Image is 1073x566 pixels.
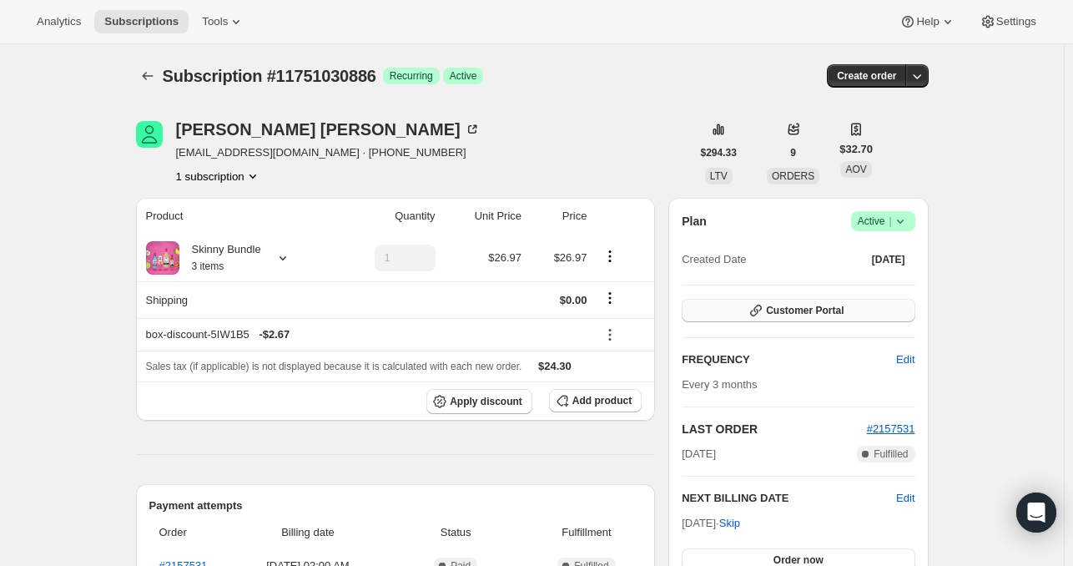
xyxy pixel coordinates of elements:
th: Shipping [136,281,333,318]
span: AOV [845,164,866,175]
button: Skip [709,510,750,537]
span: 9 [790,146,796,159]
button: Customer Portal [682,299,914,322]
span: Tools [202,15,228,28]
h2: NEXT BILLING DATE [682,490,896,507]
span: | [889,215,891,228]
div: Skinny Bundle [179,241,261,275]
button: Edit [886,346,924,373]
span: $24.30 [538,360,572,372]
span: Create order [837,69,896,83]
span: Status [380,524,531,541]
small: 3 items [192,260,224,272]
span: Settings [996,15,1036,28]
button: Tools [192,10,254,33]
button: Subscriptions [136,64,159,88]
button: Create order [827,64,906,88]
button: Subscriptions [94,10,189,33]
span: $26.97 [554,251,587,264]
span: $32.70 [839,141,873,158]
a: #2157531 [867,422,915,435]
button: Analytics [27,10,91,33]
button: 9 [780,141,806,164]
button: $294.33 [691,141,747,164]
span: Sales tax (if applicable) is not displayed because it is calculated with each new order. [146,361,522,372]
th: Product [136,198,333,235]
div: box-discount-5IW1B5 [146,326,587,343]
span: Barbara Harris [136,121,163,148]
span: Analytics [37,15,81,28]
button: Product actions [176,168,261,184]
span: Edit [896,351,914,368]
span: - $2.67 [259,326,290,343]
button: Shipping actions [597,289,623,307]
span: Recurring [390,69,433,83]
span: Active [450,69,477,83]
button: Edit [896,490,914,507]
span: Fulfillment [542,524,632,541]
button: [DATE] [862,248,915,271]
th: Order [149,514,241,551]
span: Customer Portal [766,304,844,317]
h2: Plan [682,213,707,230]
span: Billing date [245,524,370,541]
span: [EMAIL_ADDRESS][DOMAIN_NAME] · [PHONE_NUMBER] [176,144,481,161]
button: Settings [970,10,1046,33]
h2: FREQUENCY [682,351,896,368]
span: Fulfilled [874,447,908,461]
button: Help [889,10,965,33]
span: [DATE] · [682,517,740,529]
span: Subscriptions [104,15,179,28]
span: Skip [719,515,740,532]
span: Add product [572,394,632,407]
span: Subscription #11751030886 [163,67,376,85]
h2: LAST ORDER [682,421,866,437]
span: Every 3 months [682,378,757,391]
span: Active [858,213,909,230]
th: Quantity [333,198,441,235]
span: Apply discount [450,395,522,408]
th: Unit Price [441,198,526,235]
button: #2157531 [867,421,915,437]
button: Product actions [597,247,623,265]
th: Price [526,198,592,235]
button: Apply discount [426,389,532,414]
span: $26.97 [488,251,521,264]
span: [DATE] [872,253,905,266]
h2: Payment attempts [149,498,642,514]
span: ORDERS [772,170,814,182]
span: [DATE] [682,446,716,462]
div: Open Intercom Messenger [1016,493,1056,533]
span: $294.33 [701,146,737,159]
button: Add product [549,389,642,412]
span: $0.00 [560,294,587,306]
div: [PERSON_NAME] [PERSON_NAME] [176,121,481,138]
span: LTV [710,170,728,182]
img: product img [146,241,179,275]
span: Help [916,15,939,28]
span: Created Date [682,251,746,268]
